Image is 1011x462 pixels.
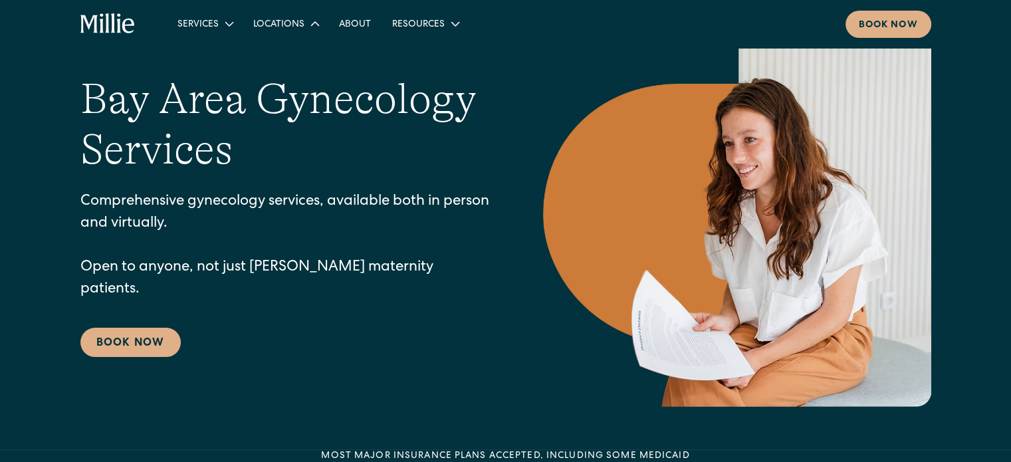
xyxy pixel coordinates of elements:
img: Smiling woman holding documents during a consultation, reflecting supportive guidance in maternit... [543,24,931,407]
div: Services [167,13,243,35]
p: Comprehensive gynecology services, available both in person and virtually. Open to anyone, not ju... [80,191,490,301]
div: Locations [243,13,328,35]
div: Book now [859,19,918,33]
div: Locations [253,18,304,32]
a: About [328,13,382,35]
a: home [80,13,136,35]
div: Services [177,18,219,32]
a: Book now [845,11,931,38]
h1: Bay Area Gynecology Services [80,74,490,176]
div: Resources [392,18,445,32]
div: Resources [382,13,469,35]
a: Book Now [80,328,181,357]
